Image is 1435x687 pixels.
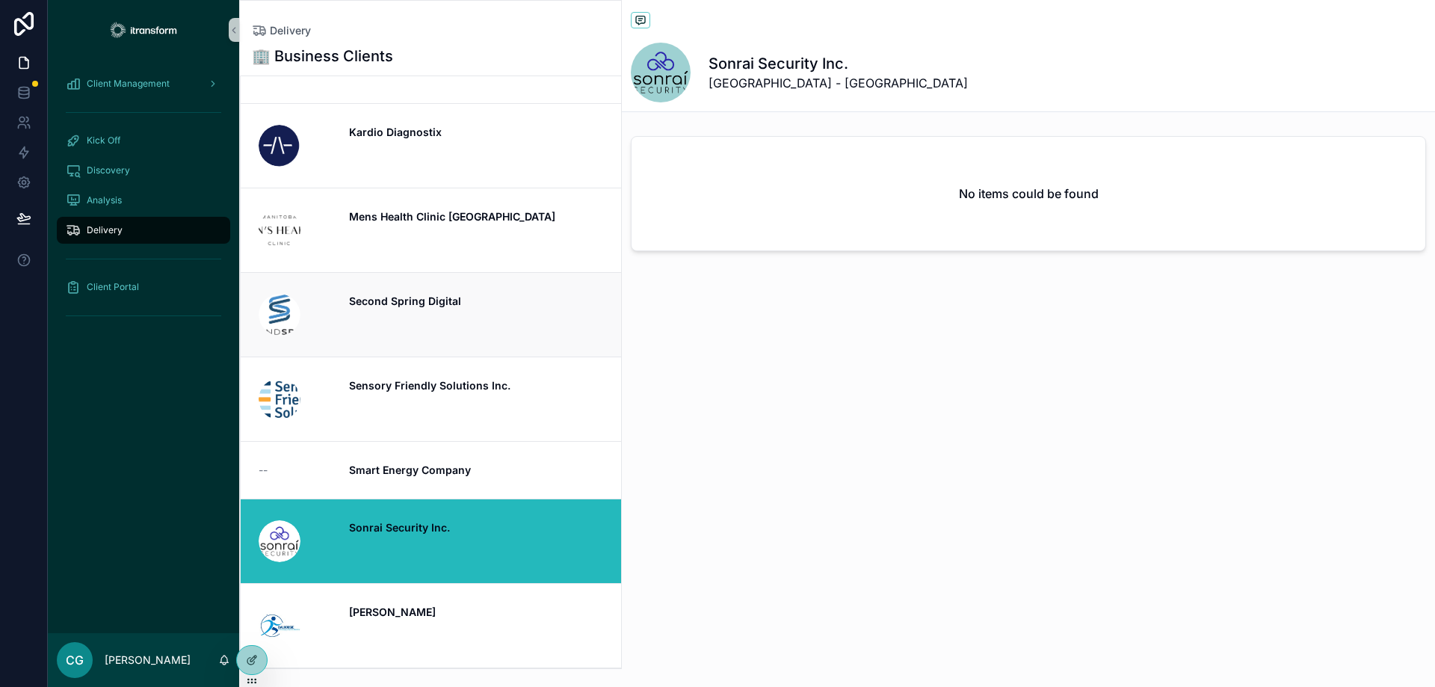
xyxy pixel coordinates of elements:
[349,606,436,618] strong: [PERSON_NAME]
[48,60,239,347] div: scrollable content
[87,78,170,90] span: Client Management
[349,463,471,476] strong: Smart Energy Company
[349,379,510,392] strong: Sensory Friendly Solutions Inc.
[87,164,130,176] span: Discovery
[241,357,621,441] a: Sensory Friendly Solutions Inc.
[57,70,230,97] a: Client Management
[241,188,621,272] a: Mens Health Clinic [GEOGRAPHIC_DATA]
[241,499,621,583] a: Sonrai Security Inc.
[57,274,230,301] a: Client Portal
[270,23,311,38] span: Delivery
[241,583,621,668] a: [PERSON_NAME]
[87,194,122,206] span: Analysis
[87,224,123,236] span: Delivery
[87,135,120,147] span: Kick Off
[241,103,621,188] a: Kardio Diagnostix
[252,23,311,38] a: Delivery
[105,18,181,42] img: App logo
[87,281,139,293] span: Client Portal
[349,126,442,138] strong: Kardio Diagnostix
[349,521,450,534] strong: Sonrai Security Inc.
[241,441,621,499] a: --Smart Energy Company
[57,127,230,154] a: Kick Off
[57,187,230,214] a: Analysis
[57,157,230,184] a: Discovery
[252,46,393,67] h1: 🏢 Business Clients
[959,185,1099,203] h2: No items could be found
[349,210,555,223] strong: Mens Health Clinic [GEOGRAPHIC_DATA]
[709,53,968,74] h1: Sonrai Security Inc.
[57,217,230,244] a: Delivery
[241,272,621,357] a: Second Spring Digital
[259,463,268,478] span: --
[105,653,191,668] p: [PERSON_NAME]
[349,295,461,307] strong: Second Spring Digital
[709,74,968,92] span: [GEOGRAPHIC_DATA] - [GEOGRAPHIC_DATA]
[66,651,84,669] span: CG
